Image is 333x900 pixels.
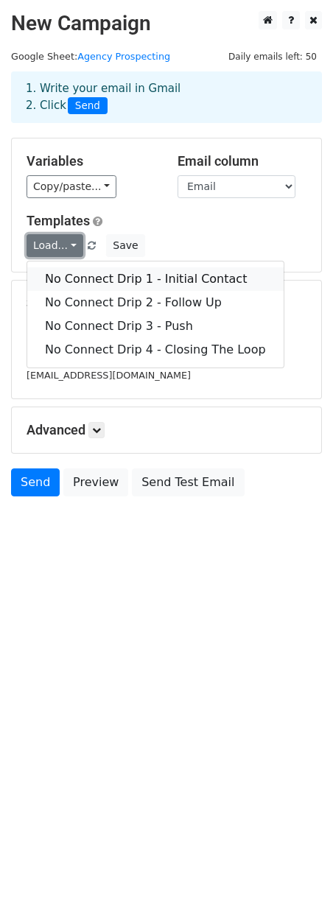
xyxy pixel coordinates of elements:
[27,370,191,381] small: [EMAIL_ADDRESS][DOMAIN_NAME]
[27,267,284,291] a: No Connect Drip 1 - Initial Contact
[11,468,60,496] a: Send
[11,51,170,62] small: Google Sheet:
[259,829,333,900] iframe: Chat Widget
[27,314,284,338] a: No Connect Drip 3 - Push
[27,175,116,198] a: Copy/paste...
[63,468,128,496] a: Preview
[178,153,306,169] h5: Email column
[132,468,244,496] a: Send Test Email
[106,234,144,257] button: Save
[27,153,155,169] h5: Variables
[223,51,322,62] a: Daily emails left: 50
[27,338,284,362] a: No Connect Drip 4 - Closing The Loop
[27,213,90,228] a: Templates
[15,80,318,114] div: 1. Write your email in Gmail 2. Click
[77,51,170,62] a: Agency Prospecting
[27,234,83,257] a: Load...
[11,11,322,36] h2: New Campaign
[27,291,284,314] a: No Connect Drip 2 - Follow Up
[68,97,108,115] span: Send
[27,422,306,438] h5: Advanced
[223,49,322,65] span: Daily emails left: 50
